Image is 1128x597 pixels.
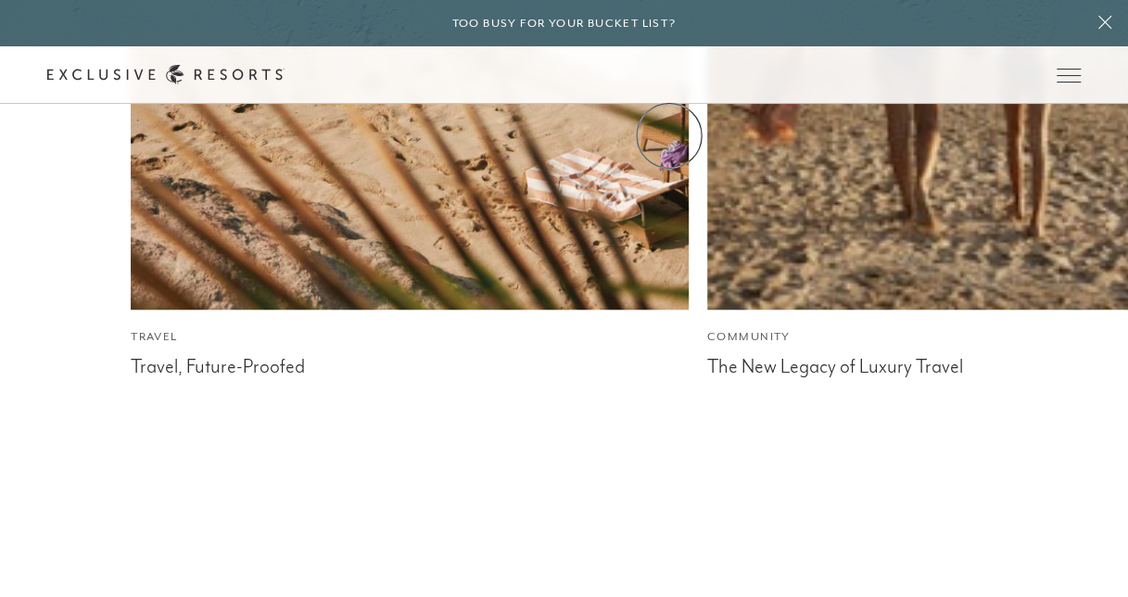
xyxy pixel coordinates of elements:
[452,15,677,32] h6: Too busy for your bucket list?
[131,350,689,378] div: Travel, Future-Proofed
[1057,69,1081,82] button: Open navigation
[131,328,689,346] div: Travel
